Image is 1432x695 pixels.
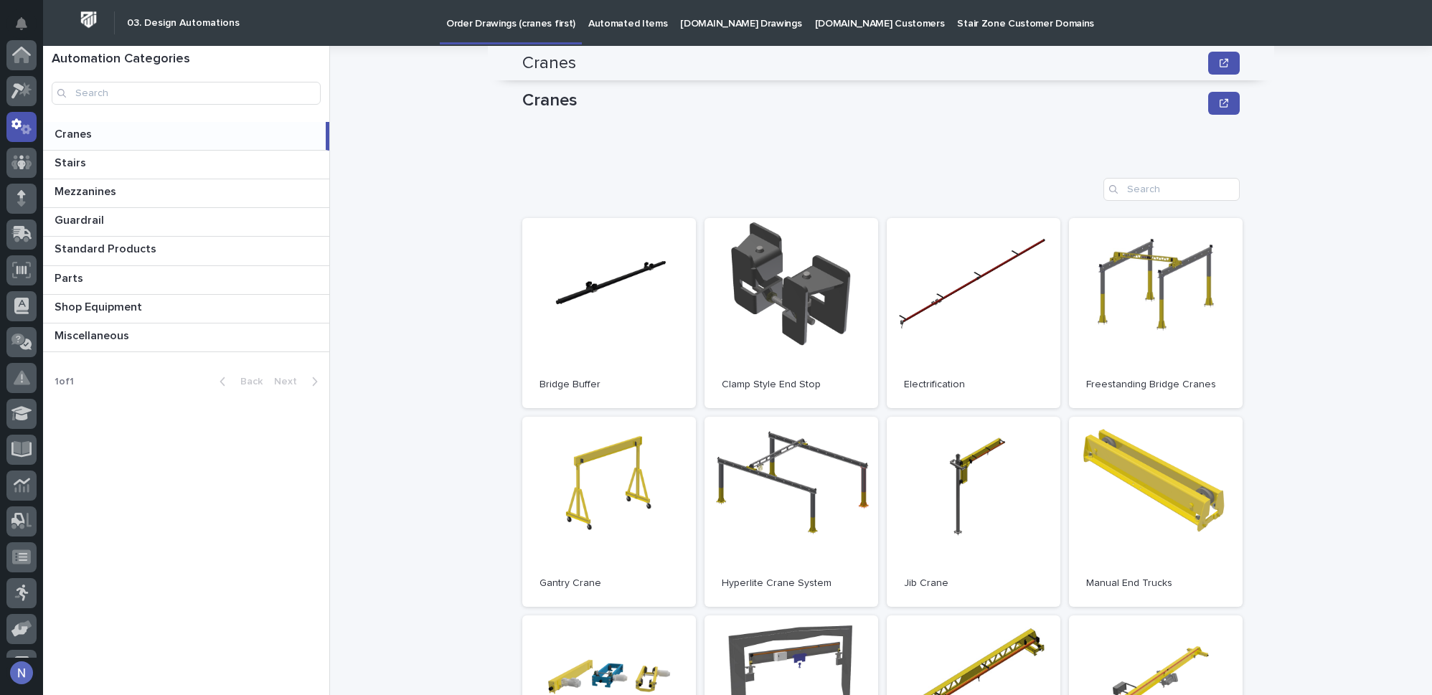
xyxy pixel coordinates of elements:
[43,208,329,237] a: GuardrailGuardrail
[43,266,329,295] a: PartsParts
[43,364,85,399] p: 1 of 1
[208,375,268,388] button: Back
[127,17,240,29] h2: 03. Design Automations
[55,211,107,227] p: Guardrail
[43,122,329,151] a: CranesCranes
[522,218,696,408] a: Bridge Buffer
[52,52,321,67] h1: Automation Categories
[522,417,696,607] a: Gantry Crane
[1086,577,1225,590] p: Manual End Trucks
[43,151,329,179] a: StairsStairs
[232,377,263,387] span: Back
[18,17,37,40] div: Notifications
[55,326,132,343] p: Miscellaneous
[43,295,329,323] a: Shop EquipmentShop Equipment
[722,379,861,391] p: Clamp Style End Stop
[705,417,878,607] a: Hyperlite Crane System
[43,237,329,265] a: Standard ProductsStandard Products
[705,218,878,408] a: Clamp Style End Stop
[722,577,861,590] p: Hyperlite Crane System
[522,53,576,74] h2: Cranes
[540,577,679,590] p: Gantry Crane
[1086,379,1225,391] p: Freestanding Bridge Cranes
[43,323,329,352] a: MiscellaneousMiscellaneous
[904,379,1043,391] p: Electrification
[55,298,145,314] p: Shop Equipment
[1103,178,1240,201] input: Search
[55,269,86,285] p: Parts
[1069,218,1243,408] a: Freestanding Bridge Cranes
[904,577,1043,590] p: Jib Crane
[274,377,306,387] span: Next
[75,6,102,33] img: Workspace Logo
[540,379,679,391] p: Bridge Buffer
[522,90,1202,111] p: Cranes
[55,182,119,199] p: Mezzanines
[43,179,329,208] a: MezzaninesMezzanines
[6,658,37,688] button: users-avatar
[1069,417,1243,607] a: Manual End Trucks
[6,9,37,39] button: Notifications
[55,240,159,256] p: Standard Products
[55,153,89,170] p: Stairs
[887,218,1060,408] a: Electrification
[55,125,95,141] p: Cranes
[268,375,329,388] button: Next
[52,82,321,105] input: Search
[887,417,1060,607] a: Jib Crane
